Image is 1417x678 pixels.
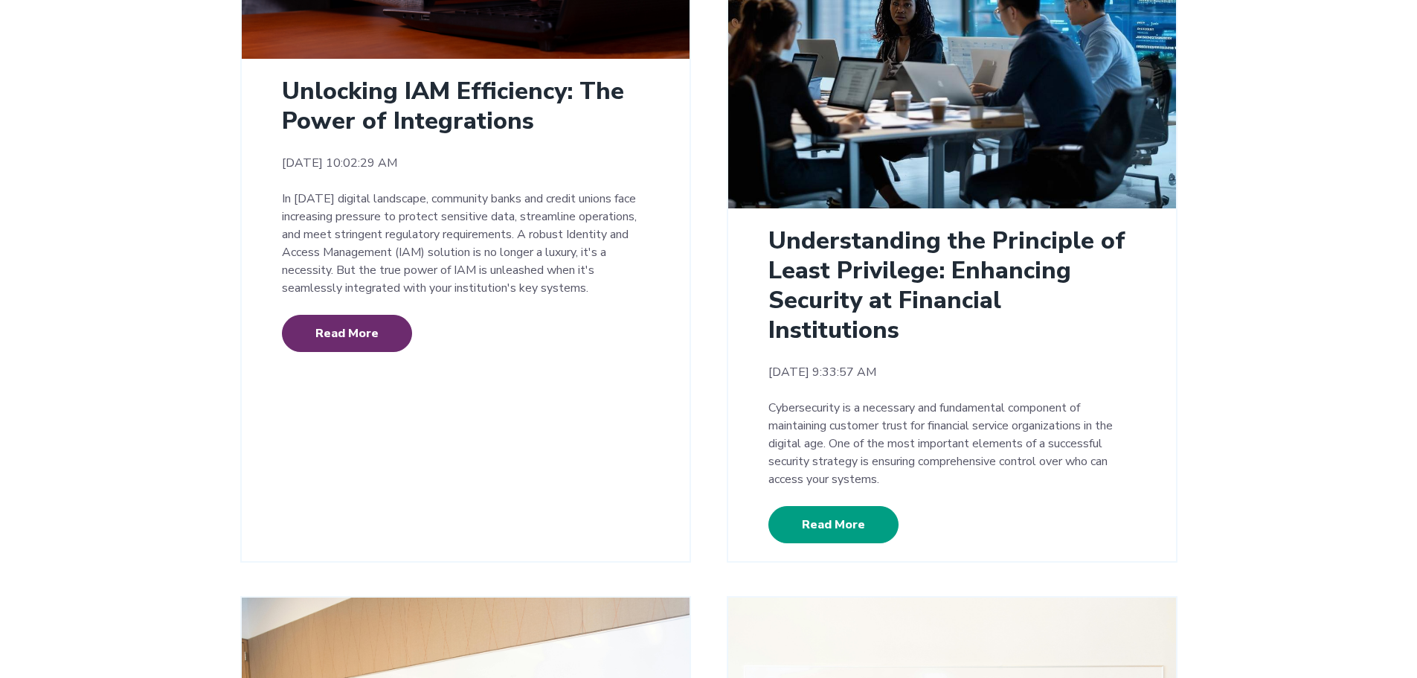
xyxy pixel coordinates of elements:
time: [DATE] 9:33:57 AM [768,363,1136,381]
a: Unlocking IAM Efficiency: The Power of Integrations [282,75,624,137]
a: Understanding the Principle of Least Privilege: Enhancing Security at Financial Institutions [768,225,1125,346]
a: Read More [768,506,899,543]
p: Cybersecurity is a necessary and fundamental component of maintaining customer trust for financia... [768,399,1136,488]
p: In [DATE] digital landscape, community banks and credit unions face increasing pressure to protec... [282,190,649,297]
a: Read More [282,315,412,352]
time: [DATE] 10:02:29 AM [282,154,649,172]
